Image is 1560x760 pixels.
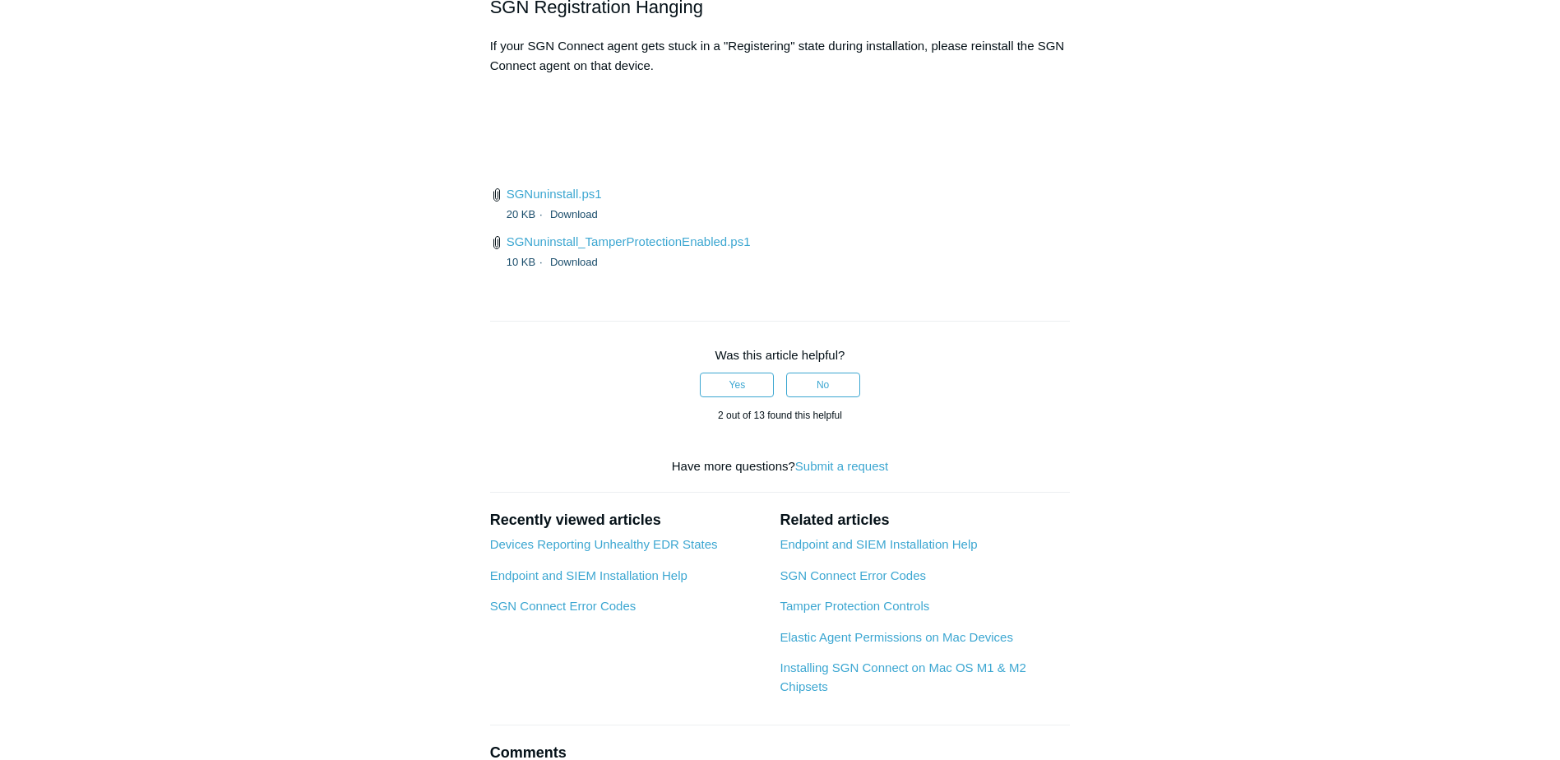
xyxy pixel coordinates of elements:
a: Submit a request [795,459,888,473]
h2: Recently viewed articles [490,509,764,531]
a: Devices Reporting Unhealthy EDR States [490,537,718,551]
span: 10 KB [507,256,547,268]
a: Installing SGN Connect on Mac OS M1 & M2 Chipsets [780,660,1025,693]
h2: Related articles [780,509,1070,531]
a: Elastic Agent Permissions on Mac Devices [780,630,1012,644]
span: 2 out of 13 found this helpful [718,410,842,421]
span: 20 KB [507,208,547,220]
div: Have more questions? [490,457,1071,476]
span: If your SGN Connect agent gets stuck in a "Registering" state during installation, please reinsta... [490,39,1065,72]
a: SGN Connect Error Codes [490,599,636,613]
a: Endpoint and SIEM Installation Help [490,568,687,582]
button: This article was not helpful [786,373,860,397]
a: Tamper Protection Controls [780,599,929,613]
a: Download [550,208,598,220]
a: Endpoint and SIEM Installation Help [780,537,977,551]
a: SGNuninstall.ps1 [507,187,602,201]
a: SGNuninstall_TamperProtectionEnabled.ps1 [507,234,751,248]
a: SGN Connect Error Codes [780,568,926,582]
span: Was this article helpful? [715,348,845,362]
a: Download [550,256,598,268]
button: This article was helpful [700,373,774,397]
